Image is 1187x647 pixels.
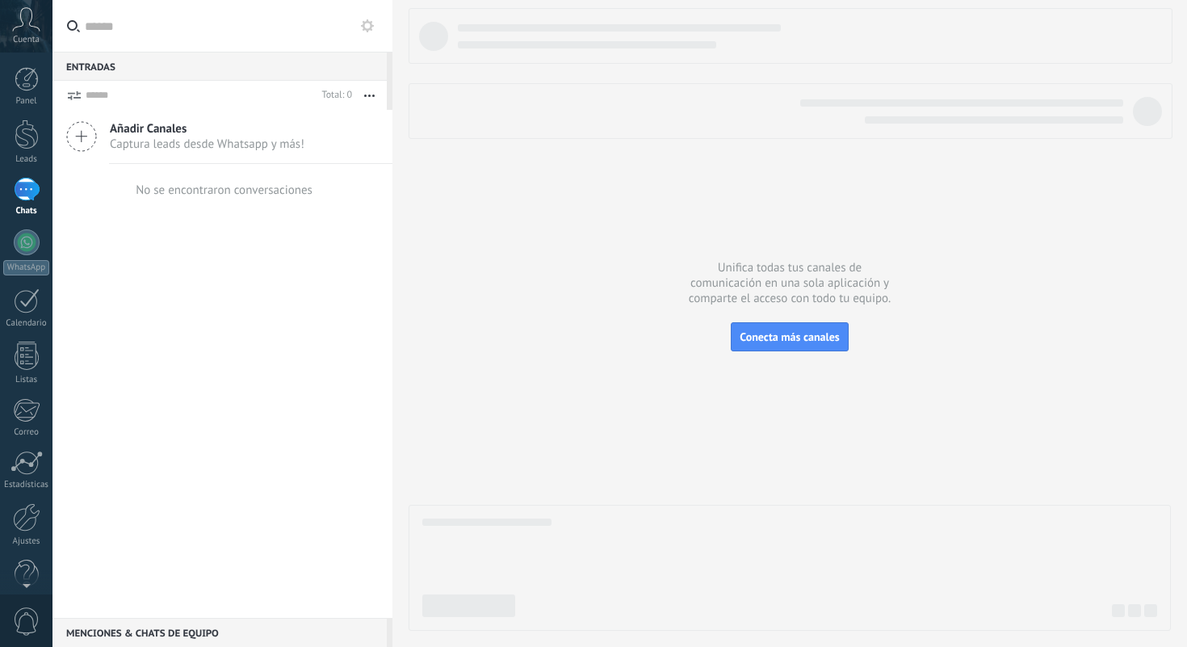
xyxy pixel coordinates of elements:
div: No se encontraron conversaciones [136,183,312,198]
div: Calendario [3,318,50,329]
div: Panel [3,96,50,107]
span: Captura leads desde Whatsapp y más! [110,137,304,152]
span: Cuenta [13,35,40,45]
div: Total: 0 [316,87,352,103]
div: Menciones & Chats de equipo [52,618,387,647]
span: Añadir Canales [110,121,304,137]
div: Ajustes [3,536,50,547]
div: Estadísticas [3,480,50,490]
div: WhatsApp [3,260,49,275]
span: Conecta más canales [740,330,839,344]
div: Correo [3,427,50,438]
div: Leads [3,154,50,165]
div: Entradas [52,52,387,81]
div: Listas [3,375,50,385]
div: Chats [3,206,50,216]
button: Más [352,81,387,110]
button: Conecta más canales [731,322,848,351]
